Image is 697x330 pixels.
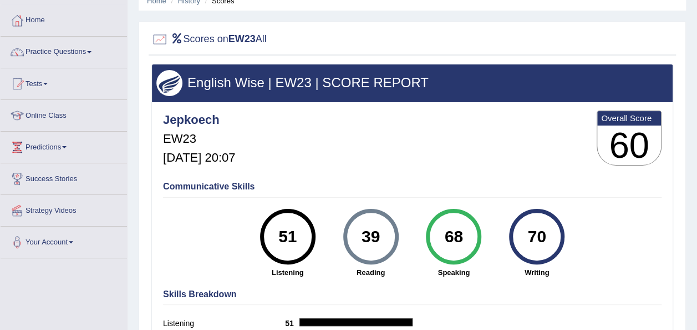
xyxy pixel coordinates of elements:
[501,267,573,278] strong: Writing
[418,267,490,278] strong: Speaking
[335,267,407,278] strong: Reading
[1,5,127,33] a: Home
[601,113,657,123] b: Overall Score
[163,151,235,164] h5: [DATE] 20:07
[151,31,267,48] h2: Scores on All
[1,195,127,223] a: Strategy Videos
[285,319,299,328] b: 51
[1,163,127,191] a: Success Stories
[1,100,127,128] a: Online Class
[163,132,235,146] h5: EW23
[156,70,182,96] img: wings.png
[1,68,127,96] a: Tests
[1,227,127,254] a: Your Account
[163,182,662,192] h4: Communicative Skills
[597,126,661,166] h3: 60
[517,213,557,260] div: 70
[434,213,474,260] div: 68
[163,113,235,127] h4: Jepkoech
[228,33,256,44] b: EW23
[350,213,391,260] div: 39
[267,213,308,260] div: 51
[163,318,285,329] label: Listening
[252,267,324,278] strong: Listening
[1,132,127,159] a: Predictions
[163,289,662,299] h4: Skills Breakdown
[156,76,668,90] h3: English Wise | EW23 | SCORE REPORT
[1,37,127,64] a: Practice Questions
